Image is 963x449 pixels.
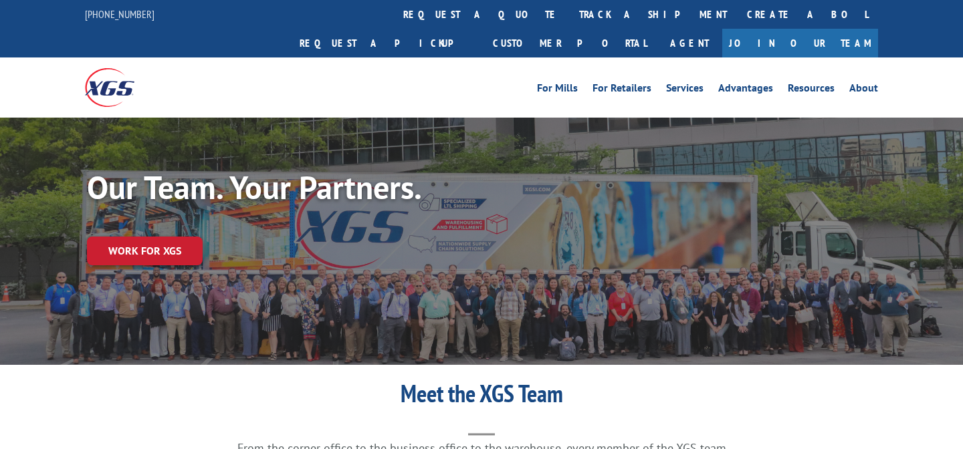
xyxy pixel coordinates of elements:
a: Advantages [718,83,773,98]
a: Services [666,83,704,98]
a: For Mills [537,83,578,98]
a: For Retailers [593,83,651,98]
h1: Meet the XGS Team [214,382,749,412]
a: Work for XGS [87,237,203,265]
a: Join Our Team [722,29,878,57]
a: [PHONE_NUMBER] [85,7,154,21]
h1: Our Team. Your Partners. [87,171,488,210]
a: Agent [657,29,722,57]
a: Request a pickup [290,29,483,57]
a: About [849,83,878,98]
a: Resources [788,83,835,98]
a: Customer Portal [483,29,657,57]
